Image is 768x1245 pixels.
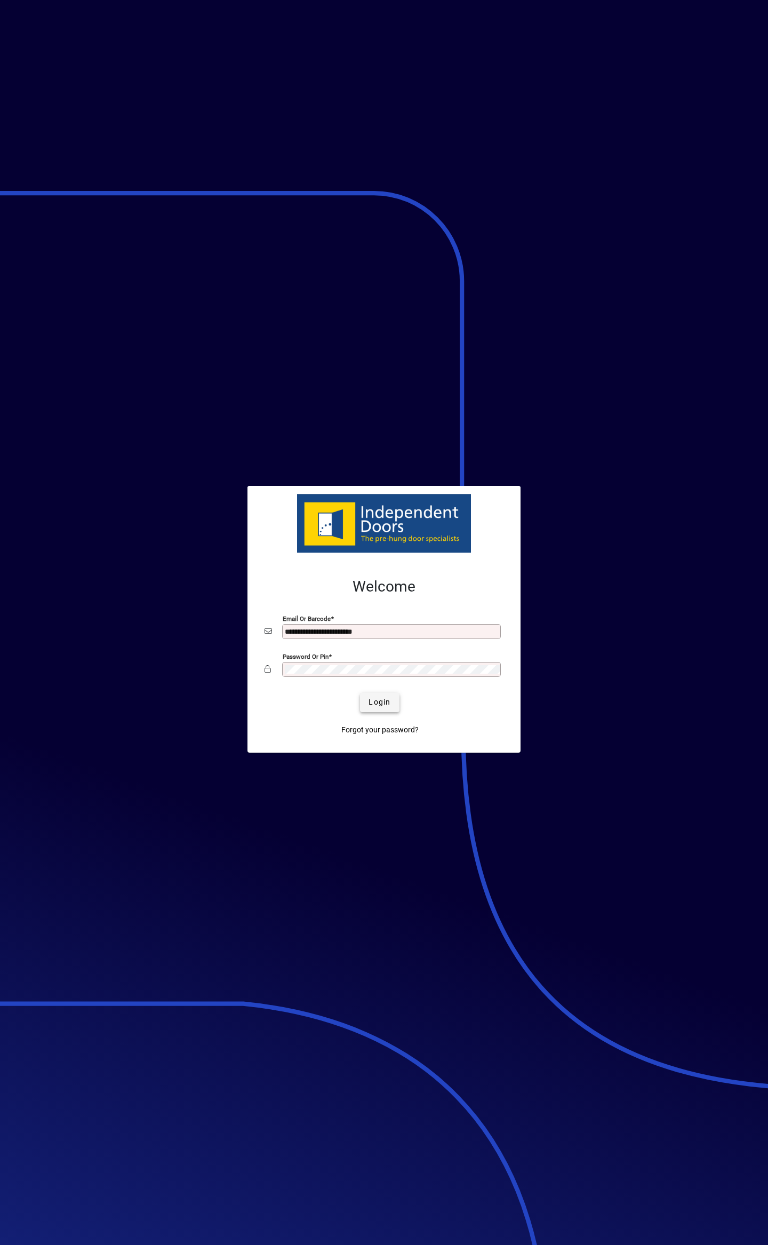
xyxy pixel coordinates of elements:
[341,724,419,736] span: Forgot your password?
[283,614,331,622] mat-label: Email or Barcode
[337,721,423,740] a: Forgot your password?
[265,578,503,596] h2: Welcome
[369,697,390,708] span: Login
[283,652,329,660] mat-label: Password or Pin
[360,693,399,712] button: Login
